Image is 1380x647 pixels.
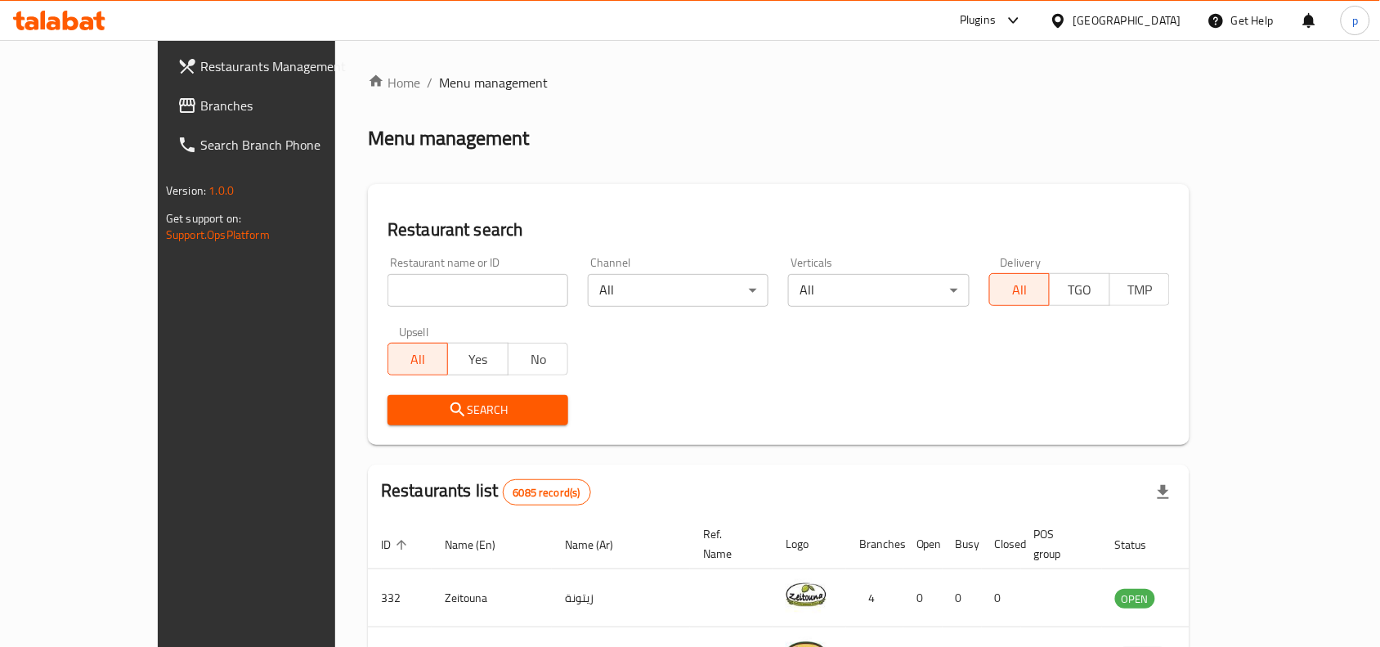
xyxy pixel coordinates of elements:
button: All [989,273,1050,306]
button: Yes [447,343,508,375]
span: 6085 record(s) [504,485,590,501]
span: Search Branch Phone [200,135,375,155]
span: Status [1115,535,1168,555]
span: ID [381,535,412,555]
span: All [395,348,441,371]
span: TMP [1117,278,1163,302]
td: 4 [846,569,903,627]
td: زيتونة [552,569,690,627]
span: Menu management [439,73,548,92]
span: Yes [455,348,501,371]
span: No [515,348,562,371]
td: 0 [903,569,943,627]
span: p [1352,11,1358,29]
button: All [388,343,448,375]
a: Restaurants Management [164,47,388,86]
a: Search Branch Phone [164,125,388,164]
a: Branches [164,86,388,125]
button: TMP [1109,273,1170,306]
li: / [427,73,432,92]
span: POS group [1034,524,1082,564]
span: Version: [166,180,206,201]
nav: breadcrumb [368,73,1190,92]
div: All [788,274,969,307]
span: Name (En) [445,535,517,555]
label: Upsell [399,326,429,338]
h2: Restaurant search [388,218,1170,242]
td: 332 [368,569,432,627]
span: Ref. Name [703,524,753,564]
td: 0 [943,569,982,627]
div: Total records count [503,479,591,505]
button: Search [388,395,568,425]
th: Open [903,519,943,569]
th: Busy [943,519,982,569]
span: Branches [200,96,375,115]
span: 1.0.0 [208,180,234,201]
img: Zeitouna [786,574,827,615]
button: TGO [1049,273,1109,306]
span: Restaurants Management [200,56,375,76]
h2: Menu management [368,125,529,151]
td: 0 [982,569,1021,627]
h2: Restaurants list [381,479,591,505]
a: Support.OpsPlatform [166,224,270,245]
span: Name (Ar) [565,535,634,555]
span: Get support on: [166,208,241,229]
input: Search for restaurant name or ID.. [388,274,568,307]
th: Closed [982,519,1021,569]
div: [GEOGRAPHIC_DATA] [1073,11,1181,29]
span: All [997,278,1043,302]
a: Home [368,73,420,92]
td: Zeitouna [432,569,552,627]
span: Search [401,400,555,420]
div: All [588,274,768,307]
button: No [508,343,568,375]
th: Branches [846,519,903,569]
div: OPEN [1115,589,1155,609]
div: Plugins [960,11,996,30]
span: OPEN [1115,590,1155,609]
div: Export file [1144,473,1183,512]
label: Delivery [1001,257,1042,268]
span: TGO [1056,278,1103,302]
th: Logo [773,519,846,569]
